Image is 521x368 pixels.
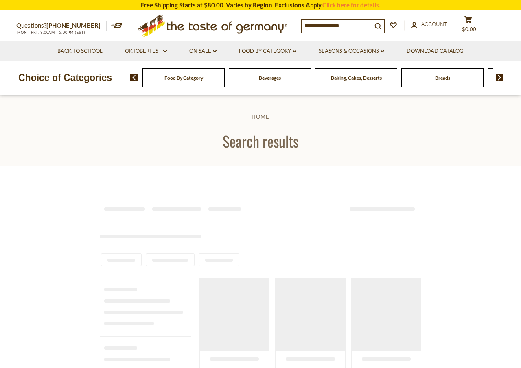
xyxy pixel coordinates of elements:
a: Baking, Cakes, Desserts [331,75,382,81]
img: next arrow [496,74,503,81]
a: Account [411,20,447,29]
h1: Search results [25,132,496,150]
a: Oktoberfest [125,47,167,56]
span: Account [421,21,447,27]
span: $0.00 [462,26,476,33]
p: Questions? [16,20,107,31]
a: Click here for details. [322,1,380,9]
a: Home [252,113,269,120]
a: Back to School [57,47,103,56]
a: Food By Category [239,47,296,56]
span: MON - FRI, 9:00AM - 5:00PM (EST) [16,30,85,35]
a: [PHONE_NUMBER] [46,22,101,29]
a: Breads [435,75,450,81]
a: On Sale [189,47,217,56]
a: Download Catalog [407,47,464,56]
a: Beverages [259,75,281,81]
button: $0.00 [456,16,480,36]
a: Seasons & Occasions [319,47,384,56]
img: previous arrow [130,74,138,81]
a: Food By Category [164,75,203,81]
